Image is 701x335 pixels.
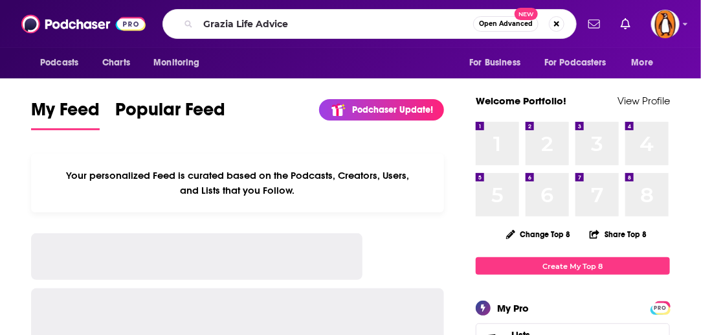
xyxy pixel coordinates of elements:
button: open menu [536,51,625,75]
a: Charts [94,51,138,75]
a: Popular Feed [115,98,225,130]
span: Logged in as penguin_portfolio [651,10,680,38]
a: View Profile [618,95,670,107]
div: Search podcasts, credits, & more... [162,9,577,39]
span: Popular Feed [115,98,225,128]
span: Open Advanced [479,21,533,27]
div: My Pro [497,302,529,314]
button: Share Top 8 [589,222,647,247]
a: Welcome Portfolio! [476,95,566,107]
span: For Business [469,54,520,72]
span: Monitoring [153,54,199,72]
input: Search podcasts, credits, & more... [198,14,473,34]
a: PRO [652,303,668,312]
img: User Profile [651,10,680,38]
p: Podchaser Update! [353,104,434,115]
a: Show notifications dropdown [616,13,636,35]
span: Charts [102,54,130,72]
button: Open AdvancedNew [473,16,539,32]
a: Create My Top 8 [476,257,670,275]
span: New [515,8,538,20]
button: Show profile menu [651,10,680,38]
span: My Feed [31,98,100,128]
button: open menu [460,51,537,75]
a: Show notifications dropdown [583,13,605,35]
span: PRO [652,303,668,313]
a: My Feed [31,98,100,130]
div: Your personalized Feed is curated based on the Podcasts, Creators, Users, and Lists that you Follow. [31,154,444,213]
span: For Podcasters [544,54,606,72]
button: open menu [623,51,670,75]
button: Change Top 8 [498,226,579,242]
span: More [632,54,654,72]
button: open menu [144,51,216,75]
span: Podcasts [40,54,78,72]
img: Podchaser - Follow, Share and Rate Podcasts [21,12,146,36]
button: open menu [31,51,95,75]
